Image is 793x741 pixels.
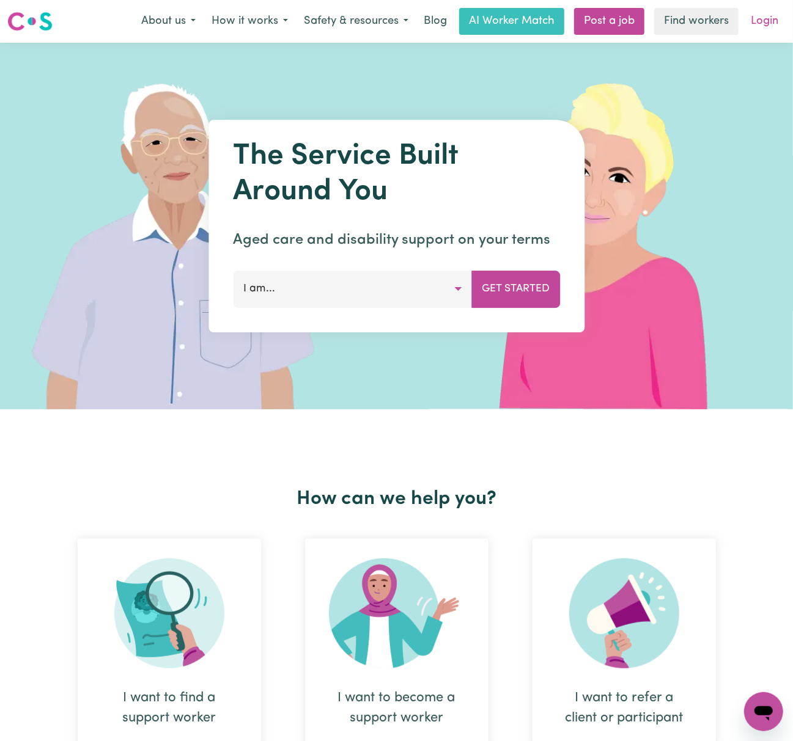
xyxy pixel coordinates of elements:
img: Careseekers logo [7,10,53,32]
img: Refer [569,558,679,668]
div: I want to become a support worker [334,688,459,728]
a: Post a job [574,8,644,35]
h2: How can we help you? [56,487,738,511]
a: Login [743,8,786,35]
a: Find workers [654,8,739,35]
button: I am... [233,271,472,307]
h1: The Service Built Around You [233,139,560,210]
button: How it works [204,9,296,34]
img: Search [114,558,224,668]
a: AI Worker Match [459,8,564,35]
div: I want to find a support worker [107,688,232,728]
button: Safety & resources [296,9,416,34]
button: About us [133,9,204,34]
p: Aged care and disability support on your terms [233,229,560,251]
img: Become Worker [329,558,465,668]
a: Blog [416,8,454,35]
iframe: Button to launch messaging window [744,692,783,731]
div: I want to refer a client or participant [562,688,687,728]
button: Get Started [471,271,560,307]
a: Careseekers logo [7,7,53,35]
